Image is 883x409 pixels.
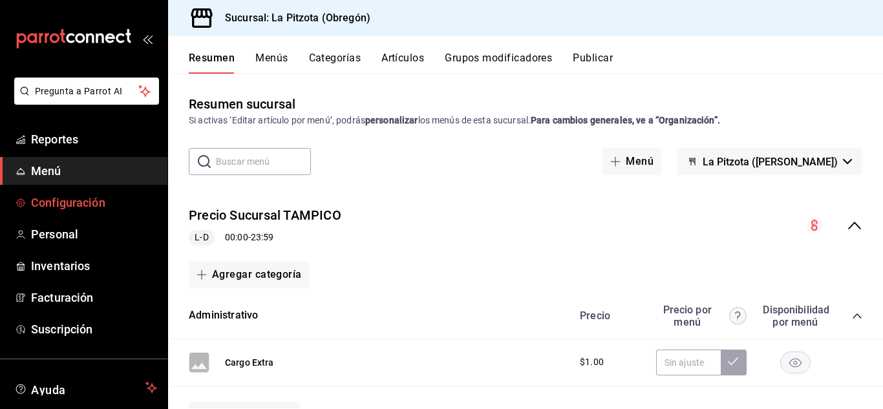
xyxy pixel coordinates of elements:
div: 00:00 - 23:59 [189,230,341,246]
a: Pregunta a Parrot AI [9,94,159,107]
button: Menús [255,52,288,74]
span: Configuración [31,194,157,211]
button: Agregar categoría [189,261,310,288]
strong: personalizar [365,115,418,125]
div: collapse-menu-row [168,196,883,256]
button: Precio Sucursal TAMPICO [189,206,341,225]
button: Cargo Extra [225,356,274,369]
button: Grupos modificadores [445,52,552,74]
input: Buscar menú [216,149,311,174]
div: Precio [567,309,650,322]
button: open_drawer_menu [142,34,153,44]
div: Precio por menú [656,304,747,328]
span: L-D [189,231,213,244]
input: Sin ajuste [656,350,721,375]
h3: Sucursal: La Pitzota (Obregón) [215,10,370,26]
button: Categorías [309,52,361,74]
button: Administrativo [189,308,258,323]
button: Menú [602,148,661,175]
span: Facturación [31,289,157,306]
span: Inventarios [31,257,157,275]
span: $1.00 [580,355,604,369]
button: Resumen [189,52,235,74]
span: La Pitzota ([PERSON_NAME]) [703,156,838,168]
span: Reportes [31,131,157,148]
span: Pregunta a Parrot AI [35,85,139,98]
strong: Para cambios generales, ve a “Organización”. [531,115,720,125]
button: La Pitzota ([PERSON_NAME]) [677,148,862,175]
span: Personal [31,225,157,243]
span: Suscripción [31,320,157,338]
div: Si activas ‘Editar artículo por menú’, podrás los menús de esta sucursal. [189,114,862,127]
button: Pregunta a Parrot AI [14,78,159,105]
button: Artículos [381,52,424,74]
div: Resumen sucursal [189,94,295,114]
button: collapse-category-row [852,311,862,321]
button: Publicar [573,52,613,74]
div: Disponibilidad por menú [763,304,827,328]
span: Ayuda [31,380,140,395]
div: navigation tabs [189,52,883,74]
span: Menú [31,162,157,180]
